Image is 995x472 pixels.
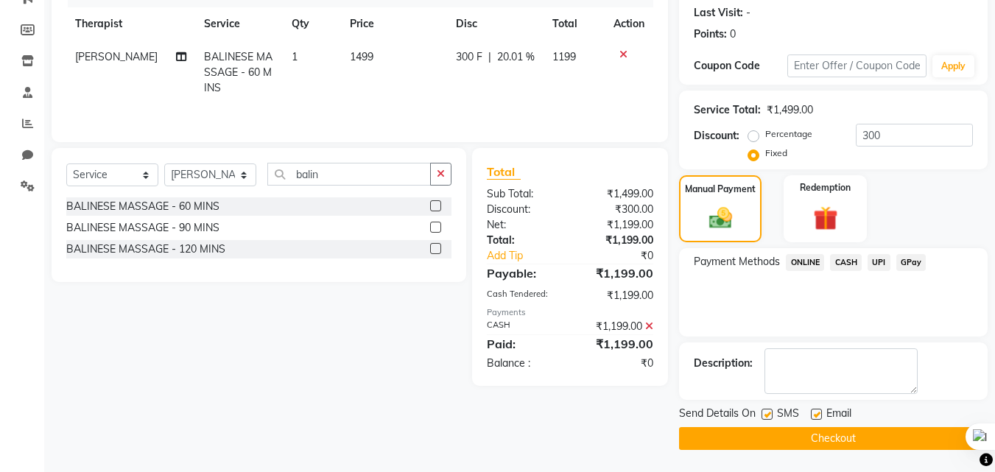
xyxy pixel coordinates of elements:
div: BALINESE MASSAGE - 90 MINS [66,220,219,236]
div: Payable: [476,264,570,282]
div: Discount: [694,128,739,144]
span: SMS [777,406,799,424]
span: BALINESE MASSAGE - 60 MINS [204,50,273,94]
div: Description: [694,356,753,371]
div: Service Total: [694,102,761,118]
div: Payments [487,306,653,319]
span: 20.01 % [497,49,535,65]
th: Service [195,7,283,40]
div: Points: [694,27,727,42]
div: ₹1,199.00 [570,319,664,334]
button: Apply [932,55,974,77]
span: | [488,49,491,65]
div: ₹0 [570,356,664,371]
div: BALINESE MASSAGE - 60 MINS [66,199,219,214]
th: Action [605,7,653,40]
span: UPI [868,254,890,271]
div: ₹1,499.00 [767,102,813,118]
input: Enter Offer / Coupon Code [787,54,927,77]
div: BALINESE MASSAGE - 120 MINS [66,242,225,257]
span: Payment Methods [694,254,780,270]
button: Checkout [679,427,988,450]
div: Net: [476,217,570,233]
label: Fixed [765,147,787,160]
div: ₹1,199.00 [570,335,664,353]
th: Therapist [66,7,195,40]
label: Manual Payment [685,183,756,196]
img: _gift.svg [806,203,845,233]
div: ₹0 [586,248,665,264]
div: Discount: [476,202,570,217]
span: CASH [830,254,862,271]
input: Search or Scan [267,163,431,186]
div: ₹1,199.00 [570,264,664,282]
div: CASH [476,319,570,334]
div: ₹300.00 [570,202,664,217]
div: Paid: [476,335,570,353]
span: [PERSON_NAME] [75,50,158,63]
div: ₹1,499.00 [570,186,664,202]
div: Cash Tendered: [476,288,570,303]
span: 300 F [456,49,482,65]
a: Add Tip [476,248,586,264]
span: 1 [292,50,298,63]
label: Redemption [800,181,851,194]
div: Last Visit: [694,5,743,21]
span: ONLINE [786,254,824,271]
div: 0 [730,27,736,42]
div: ₹1,199.00 [570,233,664,248]
th: Price [341,7,446,40]
span: 1499 [350,50,373,63]
div: Sub Total: [476,186,570,202]
span: 1199 [552,50,576,63]
span: Email [826,406,851,424]
img: _cash.svg [702,205,739,231]
th: Total [544,7,605,40]
div: Total: [476,233,570,248]
th: Qty [283,7,341,40]
span: GPay [896,254,927,271]
div: - [746,5,750,21]
div: ₹1,199.00 [570,217,664,233]
div: Balance : [476,356,570,371]
div: Coupon Code [694,58,787,74]
th: Disc [447,7,544,40]
label: Percentage [765,127,812,141]
div: ₹1,199.00 [570,288,664,303]
span: Total [487,164,521,180]
span: Send Details On [679,406,756,424]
